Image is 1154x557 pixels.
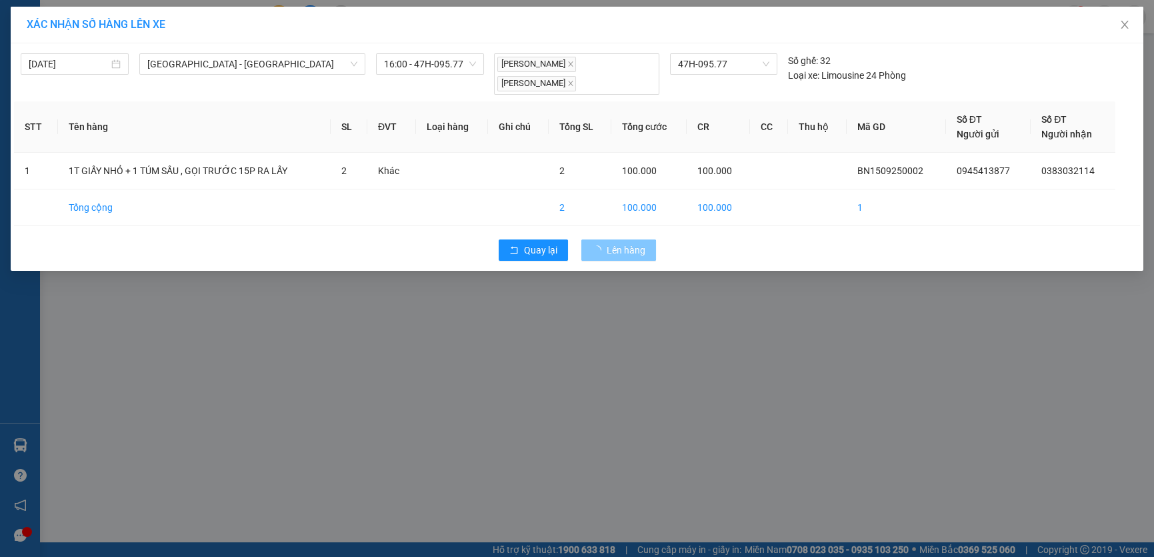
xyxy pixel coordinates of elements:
[957,114,982,125] span: Số ĐT
[58,153,331,189] td: 1T GIẤY NHỎ + 1 TÚM SẦU , GỌI TRƯỚC 15P RA LẤY
[1041,129,1092,139] span: Người nhận
[788,53,818,68] span: Số ghế:
[11,11,105,27] div: Buôn Nia
[1119,19,1130,30] span: close
[581,239,656,261] button: Lên hàng
[331,101,367,153] th: SL
[678,54,769,74] span: 47H-095.77
[58,189,331,226] td: Tổng cộng
[341,165,347,176] span: 2
[788,68,819,83] span: Loại xe:
[788,101,847,153] th: Thu hộ
[14,153,58,189] td: 1
[27,18,165,31] span: XÁC NHẬN SỐ HÀNG LÊN XE
[11,94,249,144] div: Tên hàng: 1T GIẤY NHỎ + 1 TÚM SẦU , GỌI TRƯỚC 15P RA LẤY ( : 2 )
[14,101,58,153] th: STT
[559,165,565,176] span: 2
[367,101,416,153] th: ĐVT
[10,70,107,86] div: 100.000
[567,61,574,67] span: close
[58,101,331,153] th: Tên hàng
[592,245,607,255] span: loading
[499,239,568,261] button: rollbackQuay lại
[488,101,549,153] th: Ghi chú
[1041,165,1095,176] span: 0383032114
[687,101,751,153] th: CR
[416,101,488,153] th: Loại hàng
[847,101,946,153] th: Mã GD
[497,57,576,72] span: [PERSON_NAME]
[524,243,557,257] span: Quay lại
[114,11,249,43] div: BX [GEOGRAPHIC_DATA]
[611,101,687,153] th: Tổng cước
[957,129,999,139] span: Người gửi
[350,60,358,68] span: down
[509,245,519,256] span: rollback
[607,243,645,257] span: Lên hàng
[622,165,657,176] span: 100.000
[11,13,32,27] span: Gửi:
[497,76,576,91] span: [PERSON_NAME]
[11,27,105,46] div: 0945413877
[1041,114,1067,125] span: Số ĐT
[147,54,357,74] span: Đắk Lắk - Tây Ninh
[549,189,611,226] td: 2
[788,53,831,68] div: 32
[847,189,946,226] td: 1
[687,189,751,226] td: 100.000
[549,101,611,153] th: Tổng SL
[114,43,249,62] div: 0383032114
[567,80,574,87] span: close
[611,189,687,226] td: 100.000
[957,165,1010,176] span: 0945413877
[1106,7,1143,44] button: Close
[10,71,31,85] span: CR :
[857,165,923,176] span: BN1509250002
[788,68,906,83] div: Limousine 24 Phòng
[697,165,732,176] span: 100.000
[114,13,146,27] span: Nhận:
[750,101,788,153] th: CC
[367,153,416,189] td: Khác
[384,54,476,74] span: 16:00 - 47H-095.77
[29,57,109,71] input: 15/09/2025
